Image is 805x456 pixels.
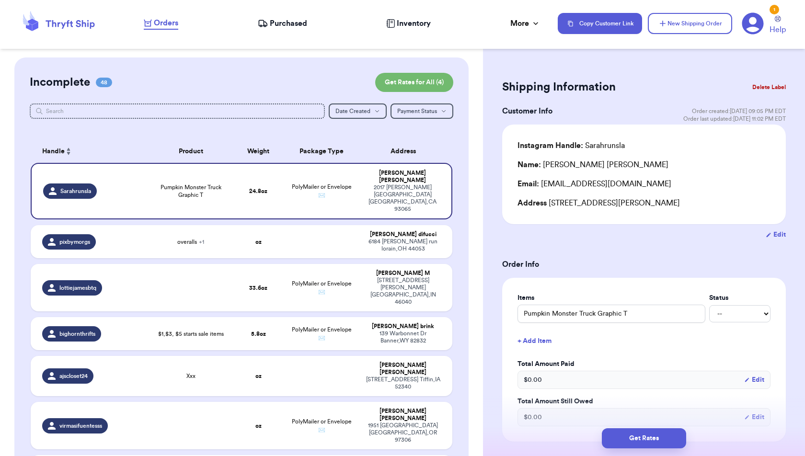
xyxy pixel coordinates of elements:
[59,372,88,380] span: ajscloset24
[249,188,267,194] strong: 24.8 oz
[155,183,228,199] span: Pumpkin Monster Truck Graphic T
[524,412,542,422] span: $ 0.00
[391,103,453,119] button: Payment Status
[517,397,770,406] label: Total Amount Still Owed
[770,5,779,14] div: 1
[748,77,790,98] button: Delete Label
[365,408,441,422] div: [PERSON_NAME] [PERSON_NAME]
[517,161,541,169] span: Name:
[233,140,284,163] th: Weight
[510,18,540,29] div: More
[365,270,441,277] div: [PERSON_NAME] M
[144,17,178,30] a: Orders
[365,362,441,376] div: [PERSON_NAME] [PERSON_NAME]
[558,13,642,34] button: Copy Customer Link
[292,281,352,295] span: PolyMailer or Envelope ✉️
[517,159,668,171] div: [PERSON_NAME] [PERSON_NAME]
[335,108,370,114] span: Date Created
[30,103,325,119] input: Search
[365,170,440,184] div: [PERSON_NAME] [PERSON_NAME]
[255,373,262,379] strong: oz
[249,285,267,291] strong: 33.6 oz
[770,24,786,35] span: Help
[96,78,112,87] span: 48
[602,428,686,448] button: Get Rates
[255,423,262,429] strong: oz
[292,419,352,433] span: PolyMailer or Envelope ✉️
[30,75,90,90] h2: Incomplete
[149,140,233,163] th: Product
[42,147,65,157] span: Handle
[329,103,387,119] button: Date Created
[59,238,90,246] span: pixbymorgs
[199,239,204,245] span: + 1
[365,277,441,306] div: [STREET_ADDRESS][PERSON_NAME] [GEOGRAPHIC_DATA] , IN 46040
[158,330,224,338] span: $1,$3, $5 starts sale items
[517,178,770,190] div: [EMAIL_ADDRESS][DOMAIN_NAME]
[177,238,204,246] span: overalls
[744,375,764,385] button: Edit
[154,17,178,29] span: Orders
[683,115,786,123] span: Order last updated: [DATE] 11:02 PM EDT
[517,359,770,369] label: Total Amount Paid
[59,330,95,338] span: bighornthrifts
[65,146,72,157] button: Sort ascending
[524,375,542,385] span: $ 0.00
[648,13,732,34] button: New Shipping Order
[517,142,583,149] span: Instagram Handle:
[258,18,307,29] a: Purchased
[744,412,764,422] button: Edit
[517,199,547,207] span: Address
[365,330,441,344] div: 139 Warbonnet Dr Banner , WY 82832
[375,73,453,92] button: Get Rates for All (4)
[60,187,91,195] span: Sarahrunsla
[365,184,440,213] div: 2017 [PERSON_NAME][GEOGRAPHIC_DATA] [GEOGRAPHIC_DATA] , CA 93065
[502,105,552,117] h3: Customer Info
[255,239,262,245] strong: oz
[517,197,770,209] div: [STREET_ADDRESS][PERSON_NAME]
[397,108,437,114] span: Payment Status
[365,323,441,330] div: [PERSON_NAME] brink
[517,180,539,188] span: Email:
[517,140,625,151] div: Sarahrunsla
[59,422,102,430] span: virmasifuentesss
[517,293,705,303] label: Items
[742,12,764,34] a: 1
[292,327,352,341] span: PolyMailer or Envelope ✉️
[284,140,359,163] th: Package Type
[502,80,616,95] h2: Shipping Information
[251,331,266,337] strong: 5.8 oz
[365,376,441,390] div: [STREET_ADDRESS] Tiffin , IA 52340
[365,422,441,444] div: 1951 [GEOGRAPHIC_DATA] [GEOGRAPHIC_DATA] , OR 97306
[365,238,441,252] div: 6184 [PERSON_NAME] run lorain , OH 44053
[514,331,774,352] button: + Add Item
[397,18,431,29] span: Inventory
[270,18,307,29] span: Purchased
[502,259,786,270] h3: Order Info
[292,184,352,198] span: PolyMailer or Envelope ✉️
[766,230,786,239] button: Edit
[709,293,770,303] label: Status
[59,284,96,292] span: lottiejamesbtq
[692,107,786,115] span: Order created: [DATE] 09:05 PM EDT
[186,372,195,380] span: Xxx
[359,140,452,163] th: Address
[770,16,786,35] a: Help
[386,18,431,29] a: Inventory
[365,231,441,238] div: [PERSON_NAME] difucci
